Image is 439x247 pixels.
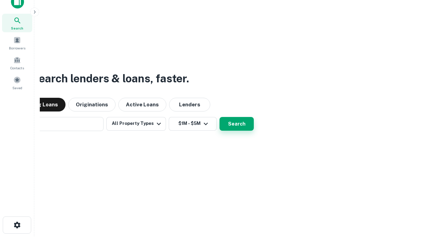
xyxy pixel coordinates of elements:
[169,117,217,131] button: $1M - $5M
[10,65,24,71] span: Contacts
[2,34,32,52] a: Borrowers
[2,73,32,92] a: Saved
[31,70,189,87] h3: Search lenders & loans, faster.
[118,98,166,111] button: Active Loans
[106,117,166,131] button: All Property Types
[2,14,32,32] a: Search
[11,25,23,31] span: Search
[9,45,25,51] span: Borrowers
[219,117,254,131] button: Search
[12,85,22,91] span: Saved
[169,98,210,111] button: Lenders
[68,98,116,111] button: Originations
[2,54,32,72] a: Contacts
[405,170,439,203] iframe: Chat Widget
